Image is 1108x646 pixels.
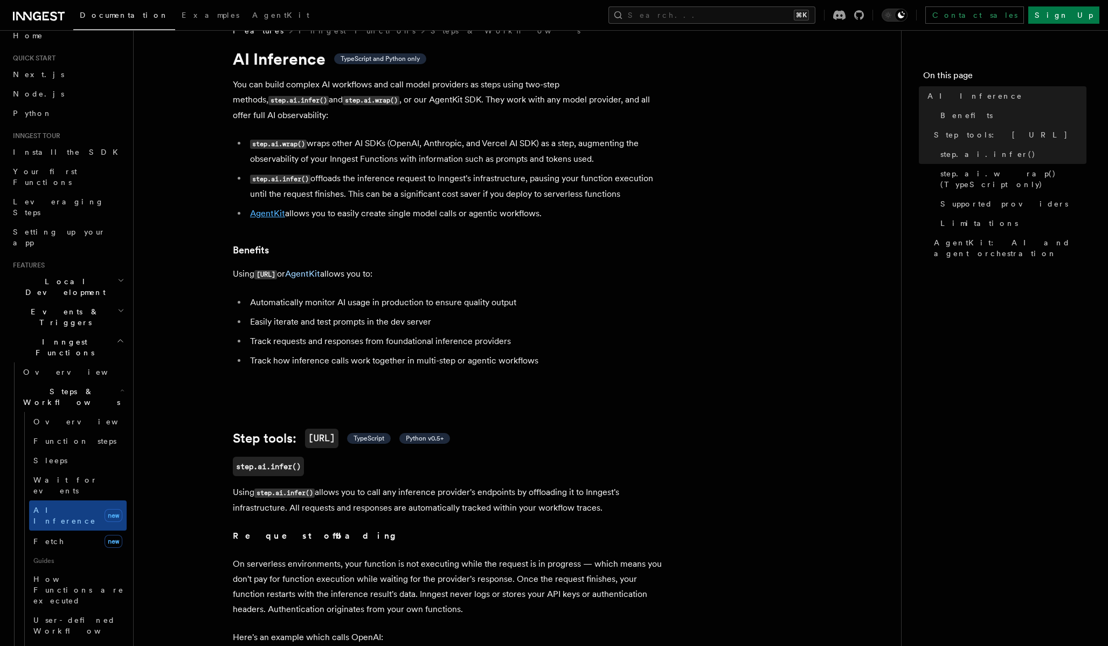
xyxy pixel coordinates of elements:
[9,306,117,328] span: Events & Triggers
[9,192,127,222] a: Leveraging Steps
[254,489,315,498] code: step.ai.infer()
[233,266,664,282] p: Using or allows you to:
[9,54,56,63] span: Quick start
[923,86,1086,106] a: AI Inference
[29,431,127,451] a: Function steps
[29,451,127,470] a: Sleeps
[936,106,1086,125] a: Benefits
[233,77,664,123] p: You can build complex AI workflows and call model providers as steps using two-step methods, and ...
[9,272,127,302] button: Local Development
[341,54,420,63] span: TypeScript and Python only
[930,233,1086,263] a: AgentKit: AI and agent orchestration
[940,218,1018,229] span: Limitations
[29,470,127,500] a: Wait for events
[13,197,104,217] span: Leveraging Steps
[29,569,127,610] a: How Functions are executed
[940,198,1068,209] span: Supported providers
[940,149,1036,160] span: step.ai.infer()
[33,616,130,635] span: User-defined Workflows
[19,382,127,412] button: Steps & Workflows
[936,194,1086,214] a: Supported providers
[882,9,908,22] button: Toggle dark mode
[19,386,120,408] span: Steps & Workflows
[175,3,246,29] a: Examples
[940,168,1086,190] span: step.ai.wrap() (TypeScript only)
[33,506,96,525] span: AI Inference
[936,164,1086,194] a: step.ai.wrap() (TypeScript only)
[299,25,415,36] a: Inngest Functions
[247,295,664,310] li: Automatically monitor AI usage in production to ensure quality output
[250,208,285,218] a: AgentKit
[354,434,384,443] span: TypeScript
[33,537,65,546] span: Fetch
[9,261,45,270] span: Features
[233,485,664,516] p: Using allows you to call any inference provider's endpoints by offloading it to Inngest's infrast...
[9,332,127,362] button: Inngest Functions
[9,104,127,123] a: Python
[431,25,580,36] a: Steps & Workflows
[246,3,316,29] a: AgentKit
[13,90,64,98] span: Node.js
[233,243,269,258] a: Benefits
[9,84,127,104] a: Node.js
[9,132,60,140] span: Inngest tour
[33,456,67,465] span: Sleeps
[925,6,1024,24] a: Contact sales
[105,509,122,522] span: new
[13,70,64,79] span: Next.js
[9,65,127,84] a: Next.js
[233,49,664,68] h1: AI Inference
[80,11,169,19] span: Documentation
[9,142,127,162] a: Install the SDK
[923,69,1086,86] h4: On this page
[247,353,664,368] li: Track how inference calls work together in multi-step or agentic workflows
[254,270,277,279] code: [URL]
[305,429,338,448] code: [URL]
[13,167,77,187] span: Your first Functions
[29,531,127,552] a: Fetchnew
[247,334,664,349] li: Track requests and responses from foundational inference providers
[233,457,304,476] code: step.ai.infer()
[406,434,444,443] span: Python v0.5+
[252,11,309,19] span: AgentKit
[29,610,127,641] a: User-defined Workflows
[934,237,1086,259] span: AgentKit: AI and agent orchestration
[13,228,106,247] span: Setting up your app
[268,96,329,105] code: step.ai.infer()
[13,109,52,118] span: Python
[23,368,134,376] span: Overview
[927,91,1022,101] span: AI Inference
[934,129,1068,140] span: Step tools: [URL]
[33,476,98,495] span: Wait for events
[9,276,117,298] span: Local Development
[29,552,127,569] span: Guides
[105,535,122,548] span: new
[33,437,116,445] span: Function steps
[247,314,664,329] li: Easily iterate and test prompts in the dev server
[608,6,815,24] button: Search...⌘K
[343,96,399,105] code: step.ai.wrap()
[250,140,307,149] code: step.ai.wrap()
[9,336,116,358] span: Inngest Functions
[930,125,1086,145] a: Step tools: [URL]
[13,30,43,41] span: Home
[936,214,1086,233] a: Limitations
[182,11,239,19] span: Examples
[9,26,127,45] a: Home
[285,269,320,279] a: AgentKit
[73,3,175,30] a: Documentation
[936,145,1086,164] a: step.ai.infer()
[233,429,450,448] a: Step tools:[URL] TypeScript Python v0.5+
[250,175,310,184] code: step.ai.infer()
[247,206,664,221] li: allows you to easily create single model calls or agentic workflows.
[33,417,144,426] span: Overview
[247,171,664,202] li: offloads the inference request to Inngest's infrastructure, pausing your function execution until...
[940,110,993,121] span: Benefits
[233,25,283,36] span: Features
[233,630,664,645] p: Here's an example which calls OpenAI:
[9,222,127,252] a: Setting up your app
[9,302,127,332] button: Events & Triggers
[233,556,664,617] p: On serverless environments, your function is not executing while the request is in progress — whi...
[9,162,127,192] a: Your first Functions
[247,136,664,167] li: wraps other AI SDKs (OpenAI, Anthropic, and Vercel AI SDK) as a step, augmenting the observabilit...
